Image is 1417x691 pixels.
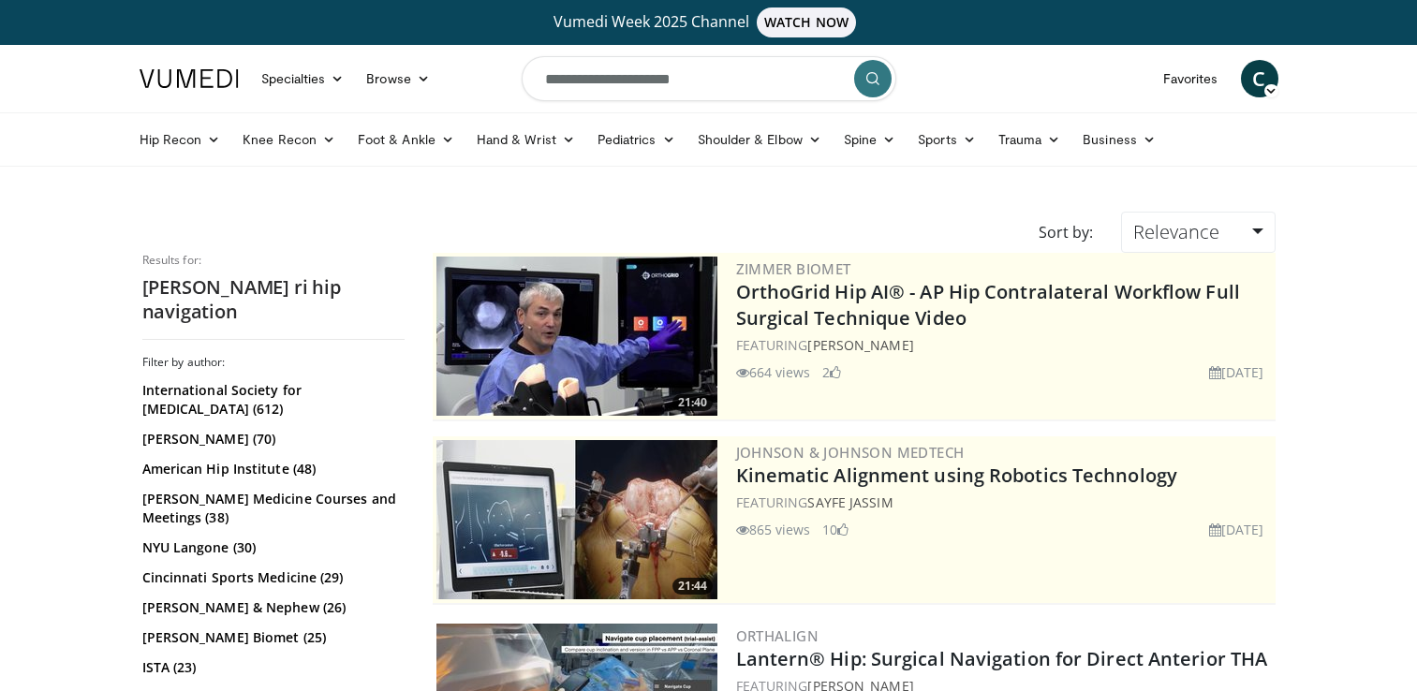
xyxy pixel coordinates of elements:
a: Vumedi Week 2025 ChannelWATCH NOW [142,7,1276,37]
a: Kinematic Alignment using Robotics Technology [736,463,1178,488]
a: Business [1071,121,1167,158]
img: 85482610-0380-4aae-aa4a-4a9be0c1a4f1.300x170_q85_crop-smart_upscale.jpg [436,440,717,599]
a: [PERSON_NAME] (70) [142,430,400,448]
a: 21:44 [436,440,717,599]
a: Sports [907,121,987,158]
a: ISTA (23) [142,658,400,677]
li: [DATE] [1209,520,1264,539]
a: 21:40 [436,257,717,416]
span: 21:44 [672,578,713,595]
a: Spine [833,121,907,158]
a: Foot & Ankle [347,121,465,158]
a: Hip Recon [128,121,232,158]
a: [PERSON_NAME] [807,336,913,354]
a: Relevance [1121,212,1275,253]
a: [PERSON_NAME] & Nephew (26) [142,598,400,617]
a: Knee Recon [231,121,347,158]
a: Lantern® Hip: Surgical Navigation for Direct Anterior THA [736,646,1268,671]
a: [PERSON_NAME] Medicine Courses and Meetings (38) [142,490,400,527]
a: International Society for [MEDICAL_DATA] (612) [142,381,400,419]
a: NYU Langone (30) [142,538,400,557]
li: 2 [822,362,841,382]
a: Pediatrics [586,121,686,158]
li: 10 [822,520,849,539]
input: Search topics, interventions [522,56,896,101]
span: Relevance [1133,219,1219,244]
li: 664 views [736,362,811,382]
img: VuMedi Logo [140,69,239,88]
a: American Hip Institute (48) [142,460,400,478]
a: Browse [355,60,441,97]
a: OrthAlign [736,626,819,645]
div: Sort by: [1025,212,1107,253]
p: Results for: [142,253,405,268]
a: Cincinnati Sports Medicine (29) [142,568,400,587]
div: FEATURING [736,335,1272,355]
img: 96a9cbbb-25ee-4404-ab87-b32d60616ad7.300x170_q85_crop-smart_upscale.jpg [436,257,717,416]
a: Favorites [1152,60,1230,97]
li: [DATE] [1209,362,1264,382]
h2: [PERSON_NAME] ri hip navigation [142,275,405,324]
a: Sayfe Jassim [807,493,893,511]
a: Zimmer Biomet [736,259,851,278]
h3: Filter by author: [142,355,405,370]
a: [PERSON_NAME] Biomet (25) [142,628,400,647]
div: FEATURING [736,493,1272,512]
a: Specialties [250,60,356,97]
a: C [1241,60,1278,97]
span: WATCH NOW [757,7,856,37]
a: Shoulder & Elbow [686,121,833,158]
a: Trauma [987,121,1072,158]
a: Johnson & Johnson MedTech [736,443,965,462]
span: 21:40 [672,394,713,411]
a: Hand & Wrist [465,121,586,158]
li: 865 views [736,520,811,539]
a: OrthoGrid Hip AI® - AP Hip Contralateral Workflow Full Surgical Technique Video [736,279,1240,331]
